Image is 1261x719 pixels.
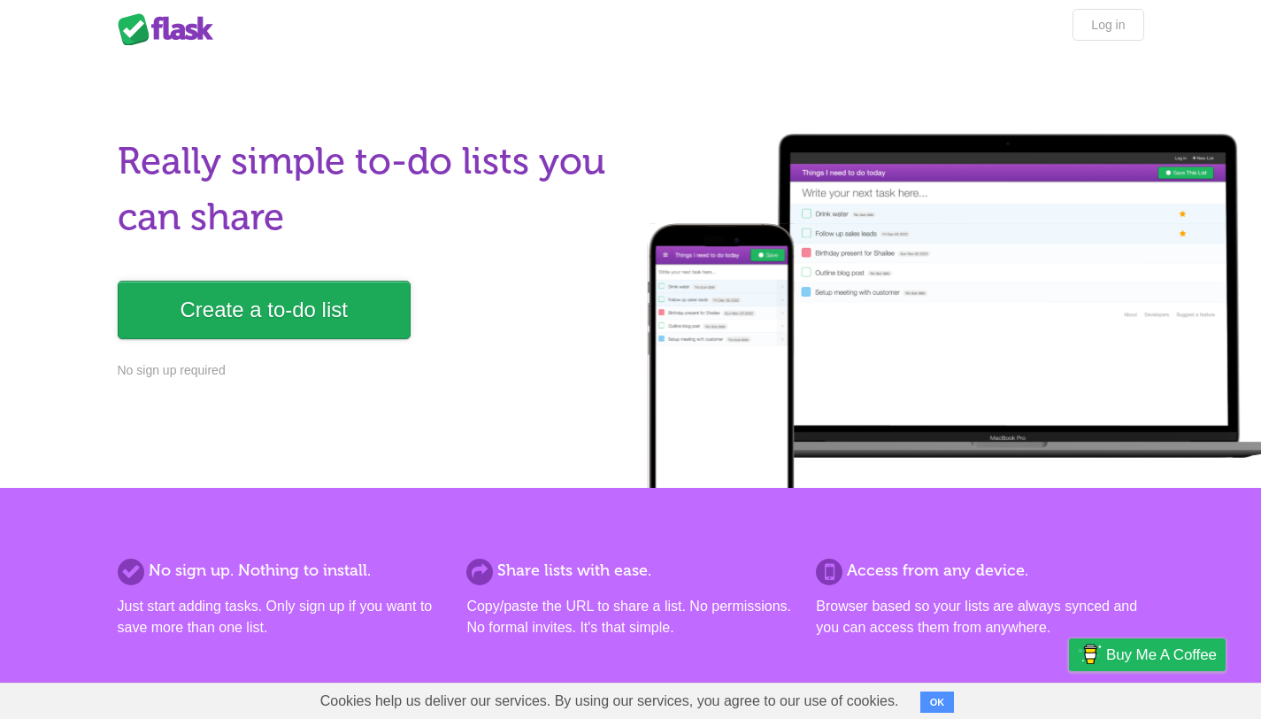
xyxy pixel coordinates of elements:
h2: No sign up. Nothing to install. [118,559,445,583]
p: No sign up required [118,361,620,380]
h2: Share lists with ease. [466,559,794,583]
span: Cookies help us deliver our services. By using our services, you agree to our use of cookies. [303,684,917,719]
h1: Really simple to-do lists you can share [118,134,620,245]
img: Buy me a coffee [1078,639,1102,669]
p: Copy/paste the URL to share a list. No permissions. No formal invites. It's that simple. [466,596,794,638]
a: Create a to-do list [118,281,411,339]
p: Just start adding tasks. Only sign up if you want to save more than one list. [118,596,445,638]
div: Flask Lists [118,13,224,45]
p: Browser based so your lists are always synced and you can access them from anywhere. [816,596,1143,638]
a: Log in [1073,9,1143,41]
a: Buy me a coffee [1069,638,1226,671]
span: Buy me a coffee [1106,639,1217,670]
h2: Access from any device. [816,559,1143,583]
button: OK [920,692,955,713]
